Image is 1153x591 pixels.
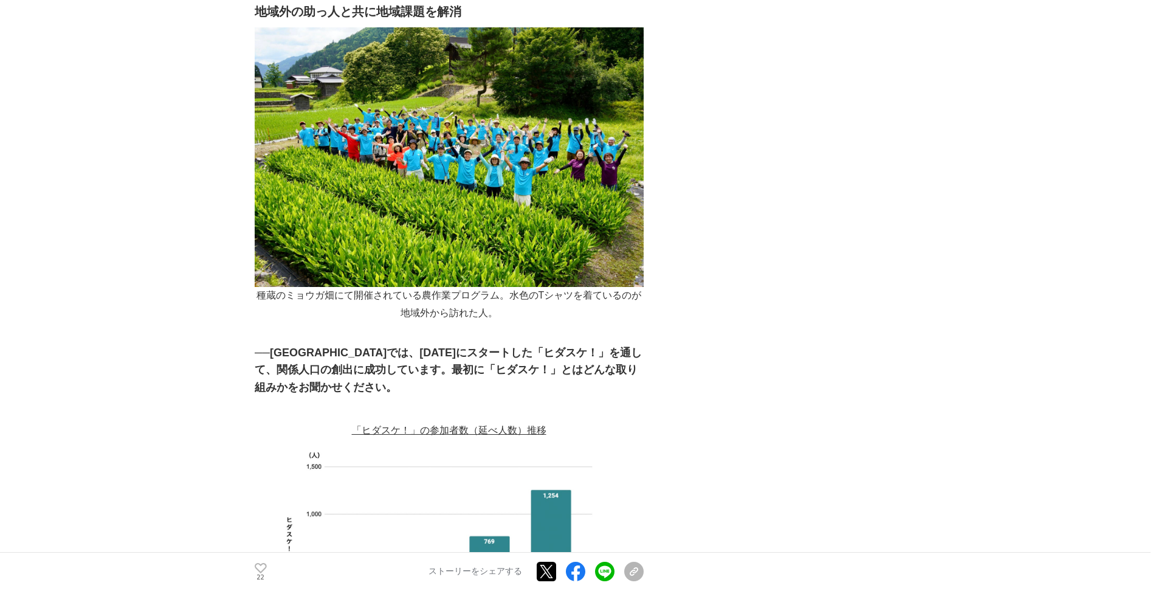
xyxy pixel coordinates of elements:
p: 種蔵のミョウガ畑にて開催されている農作業プログラム。水色のTシャツを着ているのが地域外から訪れた人。 [255,287,644,322]
u: 「ヒダスケ！」の参加者数（延べ人数）推移 [352,425,546,435]
p: 22 [255,575,267,581]
h2: 地域外の助っ人と共に地域課題を解消 [255,2,644,21]
img: thumbnail_eae2a7e0-cf20-11ee-81a3-ff498ce724e9.JPG [255,27,644,287]
p: ストーリーをシェアする [429,567,522,578]
h3: ──[GEOGRAPHIC_DATA]では、[DATE]にスタートした「ヒダスケ！」を通して、関係人口の創出に成功しています。最初に「ヒダスケ！」とはどんな取り組みかをお聞かせください。 [255,344,644,396]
